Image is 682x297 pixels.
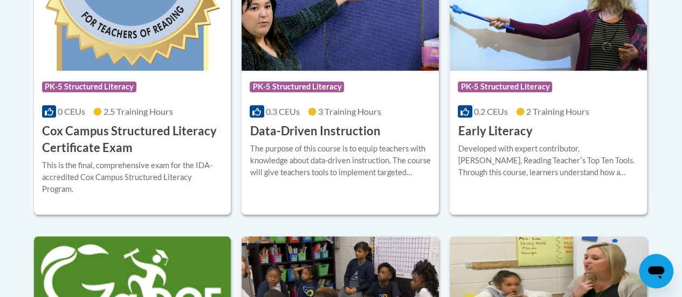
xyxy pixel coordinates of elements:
h3: Cox Campus Structured Literacy Certificate Exam [42,123,223,156]
div: This is the final, comprehensive exam for the IDA-accredited Cox Campus Structured Literacy Program. [42,160,223,195]
span: PK-5 Structured Literacy [250,81,344,92]
span: 0.2 CEUs [474,106,508,116]
span: PK-5 Structured Literacy [458,81,552,92]
span: 2 Training Hours [526,106,589,116]
span: PK-5 Structured Literacy [42,81,136,92]
div: Developed with expert contributor, [PERSON_NAME], Reading Teacherʹs Top Ten Tools. Through this c... [458,143,639,178]
div: The purpose of this course is to equip teachers with knowledge about data-driven instruction. The... [250,143,431,178]
span: 0.3 CEUs [266,106,300,116]
h3: Data-Driven Instruction [250,123,380,140]
h3: Early Literacy [458,123,532,140]
iframe: Button to launch messaging window [639,254,673,288]
span: 3 Training Hours [318,106,381,116]
span: 0 CEUs [58,106,85,116]
span: 2.5 Training Hours [104,106,173,116]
